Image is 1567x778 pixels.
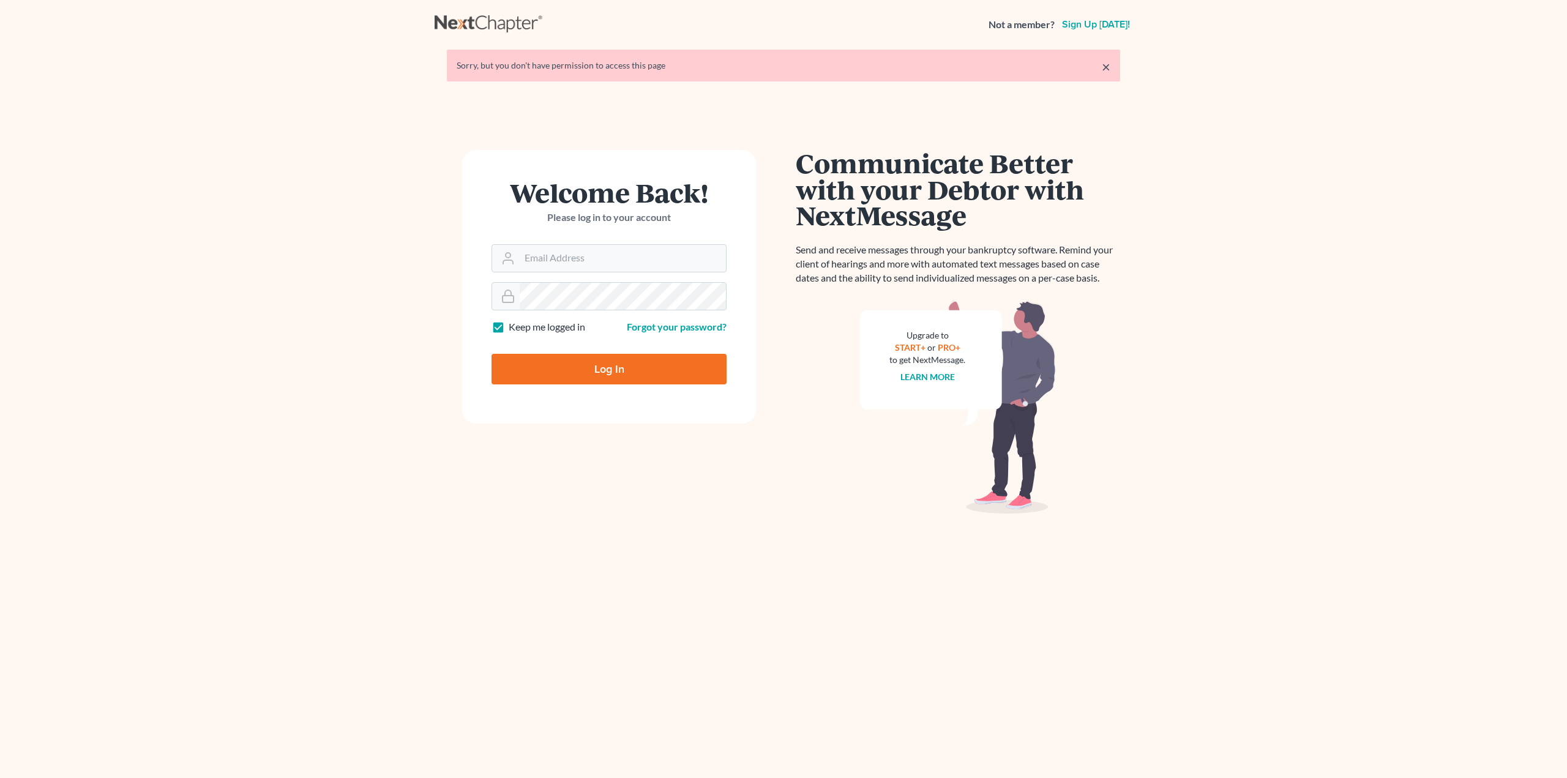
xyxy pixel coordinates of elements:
div: Upgrade to [889,329,965,342]
strong: Not a member? [989,18,1055,32]
a: Learn more [900,372,955,382]
a: Forgot your password? [627,321,727,332]
input: Email Address [520,245,726,272]
a: × [1102,59,1110,74]
label: Keep me logged in [509,320,585,334]
div: to get NextMessage. [889,354,965,366]
a: START+ [895,342,926,353]
span: or [927,342,936,353]
a: PRO+ [938,342,960,353]
h1: Welcome Back! [492,179,727,206]
img: nextmessage_bg-59042aed3d76b12b5cd301f8e5b87938c9018125f34e5fa2b7a6b67550977c72.svg [860,300,1056,514]
p: Please log in to your account [492,211,727,225]
p: Send and receive messages through your bankruptcy software. Remind your client of hearings and mo... [796,243,1120,285]
h1: Communicate Better with your Debtor with NextMessage [796,150,1120,228]
input: Log In [492,354,727,384]
div: Sorry, but you don't have permission to access this page [457,59,1110,72]
a: Sign up [DATE]! [1060,20,1132,29]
